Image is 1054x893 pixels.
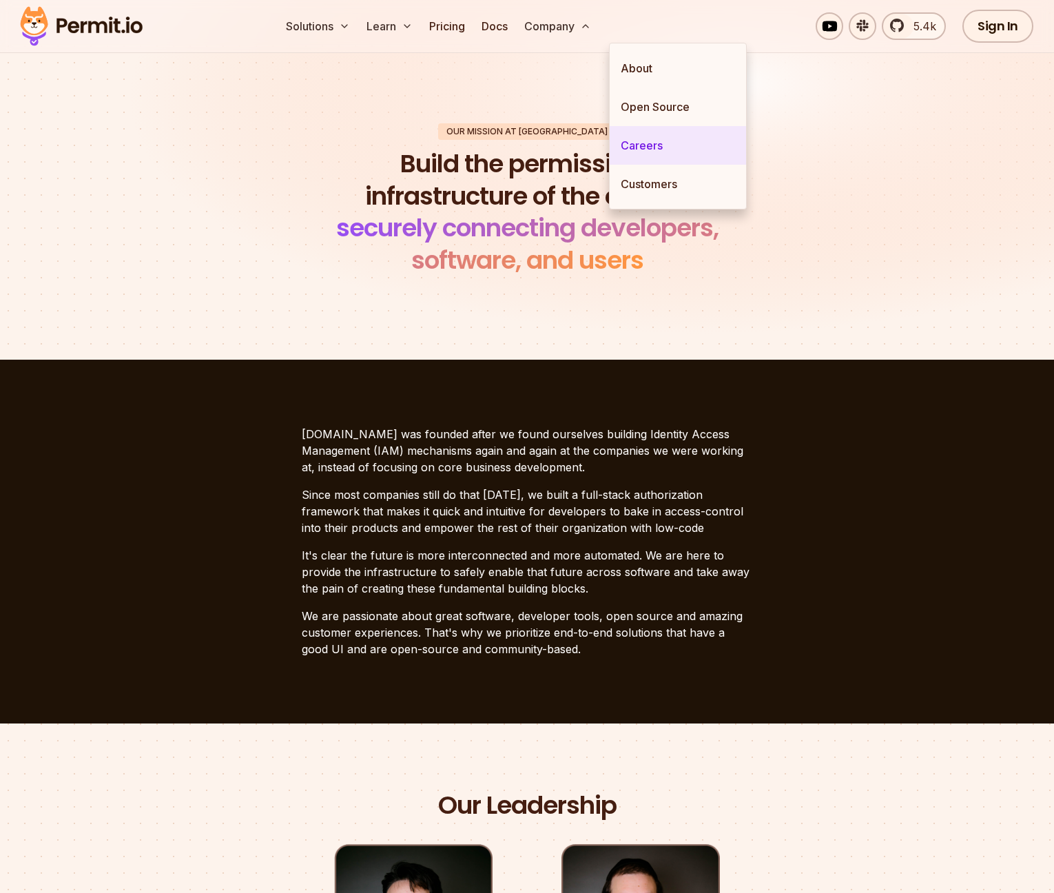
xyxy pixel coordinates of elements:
button: Company [519,12,597,40]
h1: Build the permissions infrastructure of the cloud - [317,148,737,277]
p: [DOMAIN_NAME] was founded after we found ourselves building Identity Access Management (IAM) mech... [302,426,752,475]
p: Since most companies still do that [DATE], we built a full-stack authorization framework that mak... [302,486,752,536]
a: Customers [610,165,746,203]
a: Docs [476,12,513,40]
a: 5.4k [882,12,946,40]
a: About [610,49,746,88]
button: Learn [361,12,418,40]
span: securely connecting developers, software, and users [336,210,719,278]
div: Our mission at [GEOGRAPHIC_DATA] [438,123,616,140]
img: Permit logo [14,3,149,50]
a: Open Source [610,88,746,126]
p: It's clear the future is more interconnected and more automated. We are here to provide the infra... [302,547,752,597]
a: Sign In [962,10,1033,43]
p: We are passionate about great software, developer tools, open source and amazing customer experie... [302,608,752,657]
a: Pricing [424,12,471,40]
button: Solutions [280,12,355,40]
a: Careers [610,126,746,165]
span: 5.4k [905,18,936,34]
h2: Our Leadership [438,790,617,822]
